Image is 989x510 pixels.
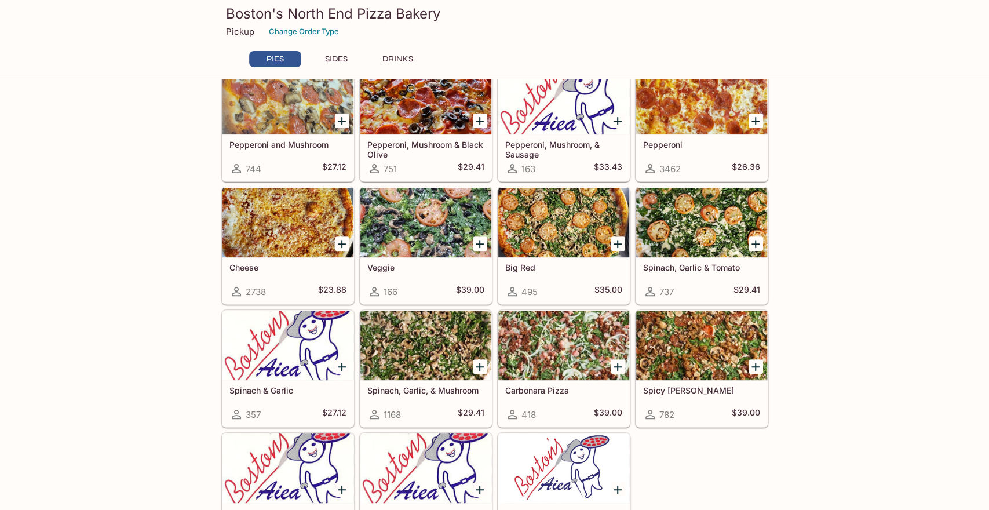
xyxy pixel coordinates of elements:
h5: $39.00 [594,407,622,421]
button: Add Spinach, Garlic & Tomato [749,236,763,251]
button: PIES [249,51,301,67]
div: Pepperoni, Mushroom & Black Olive [360,65,491,134]
h5: $29.41 [733,285,760,298]
button: SIDES [311,51,363,67]
h3: Boston's North End Pizza Bakery [226,5,764,23]
div: Build Your Own - White Style w/ Cheese [360,434,491,503]
div: Spinach, Garlic, & Mushroom [360,311,491,380]
a: Spinach & Garlic357$27.12 [222,310,354,427]
button: Add Build Your Own - White Style w/ Cheese [473,482,487,497]
h5: $29.41 [458,407,484,421]
a: Carbonara Pizza418$39.00 [498,310,630,427]
button: Add Carbonara Pizza [611,359,625,374]
span: 166 [384,286,397,297]
button: Add Big Red [611,236,625,251]
h5: $27.12 [322,162,346,176]
div: Carbonara Pizza [498,311,629,380]
div: Cheese [222,188,353,257]
div: Pepperoni, Mushroom, & Sausage [498,65,629,134]
h5: $39.00 [732,407,760,421]
button: Add Pepperoni, Mushroom & Black Olive [473,114,487,128]
a: Cheese2738$23.88 [222,187,354,304]
span: 751 [384,163,397,174]
h5: Pepperoni [643,140,760,150]
p: Pickup [226,26,254,37]
h5: Spinach & Garlic [229,385,346,395]
h5: Carbonara Pizza [505,385,622,395]
button: DRINKS [372,51,424,67]
h5: Spicy [PERSON_NAME] [643,385,760,395]
a: Pepperoni and Mushroom744$27.12 [222,64,354,181]
span: 163 [521,163,535,174]
h5: $27.12 [322,407,346,421]
a: Pepperoni, Mushroom & Black Olive751$29.41 [360,64,492,181]
div: Spicy Jenny [636,311,767,380]
h5: $26.36 [732,162,760,176]
button: Add Veggie [473,236,487,251]
button: Add Pepperoni, Mushroom, & Sausage [611,114,625,128]
h5: Pepperoni, Mushroom, & Sausage [505,140,622,159]
h5: $29.41 [458,162,484,176]
button: Add Build Your Own - Red Style w/ Cheese [335,482,349,497]
h5: Spinach, Garlic & Tomato [643,263,760,272]
span: 495 [521,286,538,297]
span: 3462 [659,163,681,174]
span: 418 [521,409,536,420]
h5: Big Red [505,263,622,272]
a: Spicy [PERSON_NAME]782$39.00 [636,310,768,427]
a: Pepperoni, Mushroom, & Sausage163$33.43 [498,64,630,181]
div: Pepperoni [636,65,767,134]
a: Pepperoni3462$26.36 [636,64,768,181]
a: Spinach, Garlic, & Mushroom1168$29.41 [360,310,492,427]
h5: Pepperoni, Mushroom & Black Olive [367,140,484,159]
button: Add Daily Specials 1/2 & 1/2 Combo [611,482,625,497]
a: Big Red495$35.00 [498,187,630,304]
span: 737 [659,286,674,297]
span: 1168 [384,409,401,420]
h5: $39.00 [456,285,484,298]
button: Add Pepperoni and Mushroom [335,114,349,128]
span: 357 [246,409,261,420]
h5: $23.88 [318,285,346,298]
div: Build Your Own - Red Style w/ Cheese [222,434,353,503]
a: Veggie166$39.00 [360,187,492,304]
h5: Cheese [229,263,346,272]
h5: Spinach, Garlic, & Mushroom [367,385,484,395]
h5: $35.00 [594,285,622,298]
button: Add Pepperoni [749,114,763,128]
button: Add Spicy Jenny [749,359,763,374]
span: 782 [659,409,674,420]
div: Pepperoni and Mushroom [222,65,353,134]
h5: $33.43 [594,162,622,176]
button: Add Cheese [335,236,349,251]
h5: Veggie [367,263,484,272]
button: Add Spinach, Garlic, & Mushroom [473,359,487,374]
span: 744 [246,163,261,174]
div: Spinach & Garlic [222,311,353,380]
button: Add Spinach & Garlic [335,359,349,374]
div: Daily Specials 1/2 & 1/2 Combo [498,434,629,503]
a: Spinach, Garlic & Tomato737$29.41 [636,187,768,304]
div: Veggie [360,188,491,257]
div: Spinach, Garlic & Tomato [636,188,767,257]
div: Big Red [498,188,629,257]
span: 2738 [246,286,266,297]
button: Change Order Type [264,23,344,41]
h5: Pepperoni and Mushroom [229,140,346,150]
